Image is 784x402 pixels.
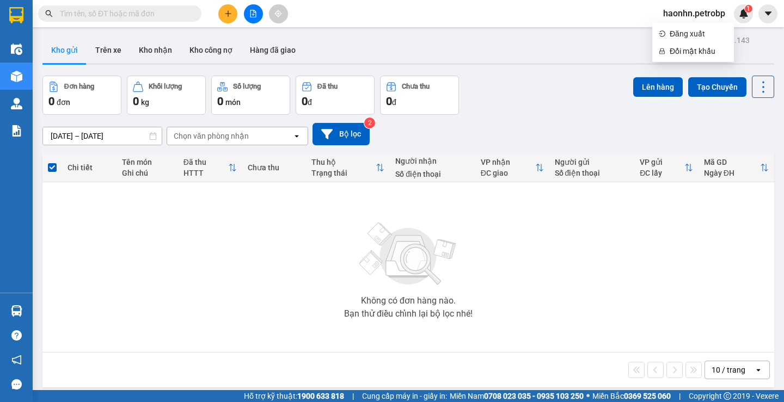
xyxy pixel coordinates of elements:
div: Người gửi [555,158,629,166]
div: Thu hộ [311,158,376,166]
button: Tạo Chuyến [688,77,746,97]
button: Lên hàng [633,77,683,97]
span: ⚪️ [586,394,590,398]
div: Đơn hàng [64,83,94,90]
span: 0 [48,95,54,108]
button: caret-down [758,4,777,23]
input: Select a date range. [43,127,162,145]
svg: open [754,366,763,374]
span: món [225,98,241,107]
div: Đã thu [317,83,338,90]
span: message [11,379,22,389]
img: warehouse-icon [11,98,22,109]
span: question-circle [11,330,22,341]
span: Đổi mật khẩu [670,45,727,57]
div: Số lượng [233,83,261,90]
button: Đã thu0đ [296,76,375,115]
div: Chi tiết [68,163,111,172]
button: file-add [244,4,263,23]
button: Khối lượng0kg [127,76,206,115]
div: Chọn văn phòng nhận [174,131,249,141]
button: Bộ lọc [313,123,370,145]
div: Không có đơn hàng nào. [361,296,456,305]
span: Cung cấp máy in - giấy in: [362,390,447,402]
div: Đã thu [183,158,228,166]
div: Chưa thu [402,83,430,90]
span: đ [392,98,396,107]
div: Khối lượng [149,83,182,90]
span: 0 [302,95,308,108]
img: icon-new-feature [739,9,749,18]
svg: open [292,132,301,140]
span: | [679,390,681,402]
div: Ngày ĐH [704,169,760,177]
div: 10 / trang [712,364,745,375]
span: plus [224,10,232,17]
span: file-add [249,10,257,17]
img: warehouse-icon [11,44,22,55]
img: svg+xml;base64,PHN2ZyBjbGFzcz0ibGlzdC1wbHVnX19zdmciIHhtbG5zPSJodHRwOi8vd3d3LnczLm9yZy8yMDAwL3N2Zy... [354,216,463,292]
th: Toggle SortBy [178,153,242,182]
button: Chưa thu0đ [380,76,459,115]
span: Đăng xuất [670,28,727,40]
img: logo-vxr [9,7,23,23]
div: HTTT [183,169,228,177]
span: đ [308,98,312,107]
button: Kho nhận [130,37,181,63]
span: 0 [386,95,392,108]
button: Trên xe [87,37,130,63]
span: 0 [217,95,223,108]
input: Tìm tên, số ĐT hoặc mã đơn [60,8,188,20]
div: Mã GD [704,158,760,166]
button: plus [218,4,237,23]
img: warehouse-icon [11,71,22,82]
sup: 1 [745,5,752,13]
th: Toggle SortBy [699,153,774,182]
span: login [659,30,665,37]
div: Số điện thoại [555,169,629,177]
button: aim [269,4,288,23]
span: kg [141,98,149,107]
span: đơn [57,98,70,107]
div: Trạng thái [311,169,376,177]
div: ĐC lấy [640,169,684,177]
span: caret-down [763,9,773,18]
div: Số điện thoại [395,170,470,178]
span: lock [659,48,665,54]
span: 1 [746,5,750,13]
button: Hàng đã giao [241,37,304,63]
th: Toggle SortBy [306,153,390,182]
span: copyright [724,392,731,400]
div: VP nhận [481,158,535,166]
div: Ghi chú [122,169,173,177]
span: aim [274,10,282,17]
th: Toggle SortBy [475,153,549,182]
sup: 2 [364,117,375,128]
div: VP gửi [640,158,684,166]
div: Tên món [122,158,173,166]
span: 0 [133,95,139,108]
th: Toggle SortBy [634,153,699,182]
span: haonhn.petrobp [654,7,734,20]
img: solution-icon [11,125,22,137]
button: Kho công nợ [181,37,241,63]
div: Bạn thử điều chỉnh lại bộ lọc nhé! [344,310,473,318]
span: Miền Bắc [592,390,671,402]
span: | [352,390,354,402]
div: ĐC giao [481,169,535,177]
strong: 0369 525 060 [624,392,671,400]
strong: 0708 023 035 - 0935 103 250 [484,392,584,400]
span: notification [11,355,22,365]
span: Hỗ trợ kỹ thuật: [244,390,344,402]
strong: 1900 633 818 [297,392,344,400]
button: Đơn hàng0đơn [42,76,121,115]
div: Chưa thu [248,163,301,172]
img: warehouse-icon [11,305,22,317]
button: Số lượng0món [211,76,290,115]
button: Kho gửi [42,37,87,63]
div: Người nhận [395,157,470,165]
span: search [45,10,53,17]
span: Miền Nam [450,390,584,402]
